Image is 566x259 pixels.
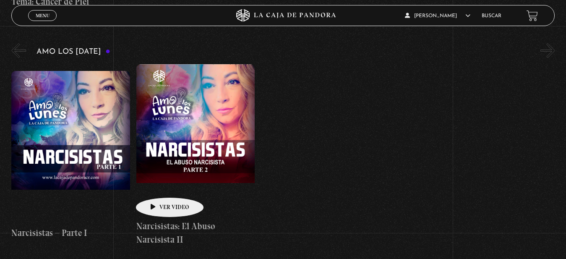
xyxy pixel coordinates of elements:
[540,43,555,58] button: Next
[11,64,130,246] a: Narcisistas – Parte I
[37,48,110,56] h3: Amo los [DATE]
[405,13,470,18] span: [PERSON_NAME]
[36,13,50,18] span: Menu
[11,43,26,58] button: Previous
[136,220,255,246] h4: Narcisistas: El Abuso Narcisista II
[482,13,501,18] a: Buscar
[527,10,538,21] a: View your shopping cart
[136,64,255,246] a: Narcisistas: El Abuso Narcisista II
[11,226,130,240] h4: Narcisistas – Parte I
[33,20,52,26] span: Cerrar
